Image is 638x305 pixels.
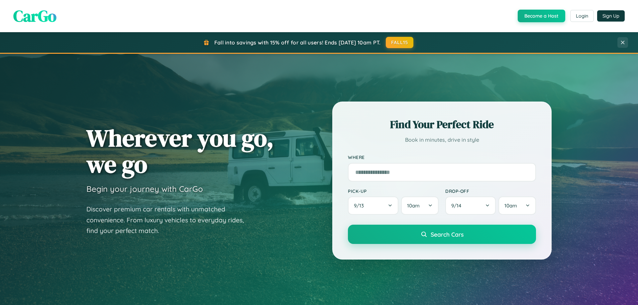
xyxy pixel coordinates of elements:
[348,155,536,160] label: Where
[498,196,536,215] button: 10am
[451,202,465,209] span: 9 / 14
[431,231,464,238] span: Search Cars
[348,188,439,194] label: Pick-up
[13,5,56,27] span: CarGo
[86,204,253,236] p: Discover premium car rentals with unmatched convenience. From luxury vehicles to everyday rides, ...
[348,117,536,132] h2: Find Your Perfect Ride
[518,10,565,22] button: Become a Host
[401,196,439,215] button: 10am
[214,39,381,46] span: Fall into savings with 15% off for all users! Ends [DATE] 10am PT.
[348,225,536,244] button: Search Cars
[86,184,203,194] h3: Begin your journey with CarGo
[354,202,367,209] span: 9 / 13
[86,125,274,177] h1: Wherever you go, we go
[348,196,398,215] button: 9/13
[570,10,594,22] button: Login
[445,196,496,215] button: 9/14
[597,10,625,22] button: Sign Up
[348,135,536,145] p: Book in minutes, drive in style
[386,37,414,48] button: FALL15
[407,202,420,209] span: 10am
[445,188,536,194] label: Drop-off
[504,202,517,209] span: 10am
